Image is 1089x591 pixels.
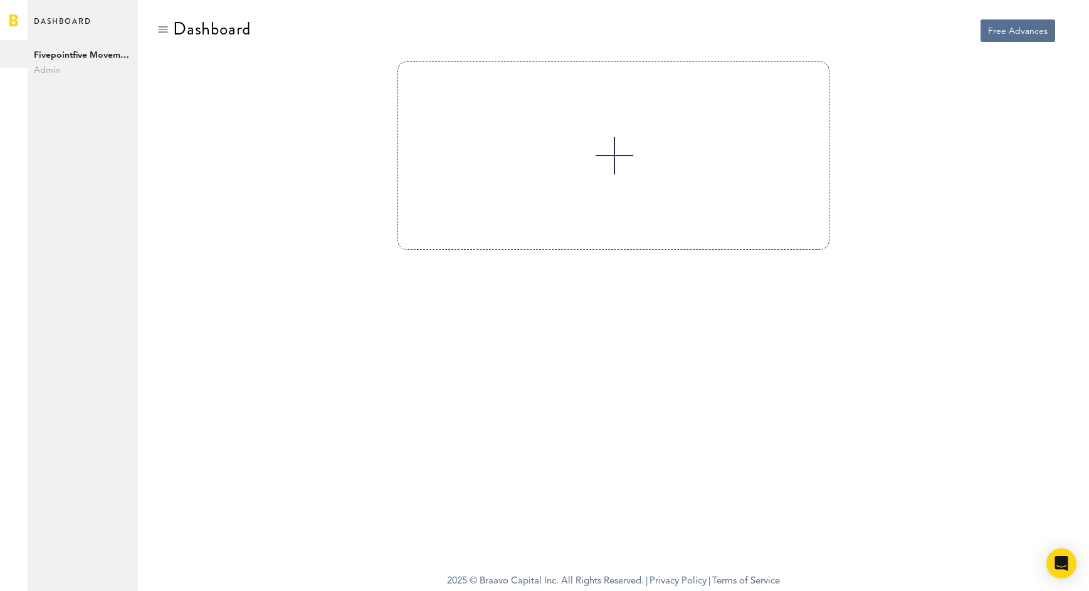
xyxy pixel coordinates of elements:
a: Terms of Service [712,577,780,586]
a: Privacy Policy [650,577,707,586]
div: Dashboard [173,19,251,39]
div: Open Intercom Messenger [1046,548,1076,578]
span: Fivepointfive Movement Limited [34,48,132,63]
span: Dashboard [34,14,92,40]
button: Free Advances [981,19,1055,42]
span: 2025 © Braavo Capital Inc. All Rights Reserved. [447,572,644,591]
span: Admin [34,63,132,78]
